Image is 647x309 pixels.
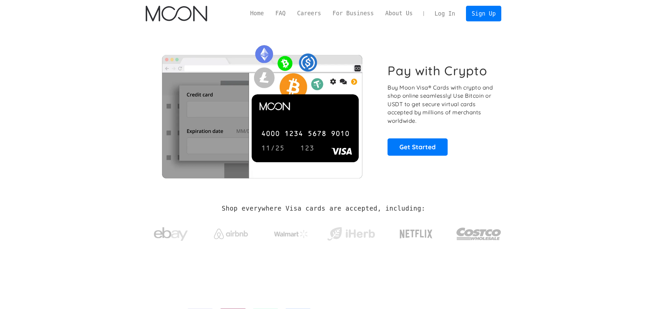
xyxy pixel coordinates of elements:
a: Airbnb [205,222,256,243]
a: For Business [327,9,379,18]
img: Moon Cards let you spend your crypto anywhere Visa is accepted. [146,40,378,178]
img: iHerb [326,225,376,243]
img: Moon Logo [146,6,207,21]
a: Sign Up [466,6,501,21]
img: ebay [154,224,188,245]
a: Costco [456,214,502,250]
a: FAQ [270,9,291,18]
a: Home [245,9,270,18]
img: Walmart [274,230,308,238]
a: Netflix [386,219,447,246]
a: iHerb [326,218,376,246]
img: Netflix [399,226,433,243]
a: ebay [146,217,196,248]
a: Walmart [266,223,316,242]
a: Log In [429,6,461,21]
a: Careers [291,9,327,18]
p: Buy Moon Visa® Cards with crypto and shop online seamlessly! Use Bitcoin or USDT to get secure vi... [388,83,494,125]
a: home [146,6,207,21]
a: Get Started [388,138,448,155]
img: Costco [456,221,502,247]
h2: Shop everywhere Visa cards are accepted, including: [222,205,425,212]
a: About Us [379,9,418,18]
img: Airbnb [214,229,248,239]
h1: Pay with Crypto [388,63,487,78]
